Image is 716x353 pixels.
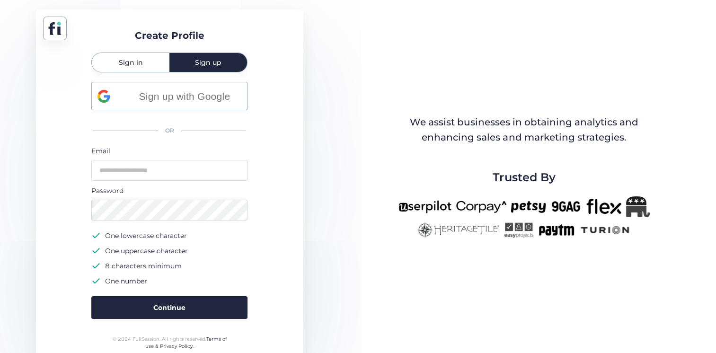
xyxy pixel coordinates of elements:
[456,196,506,217] img: corpay-new.png
[105,275,147,287] div: One number
[91,296,248,319] button: Continue
[417,222,499,238] img: heritagetile-new.png
[105,260,182,272] div: 8 characters minimum
[586,196,621,217] img: flex-new.png
[91,146,248,156] div: Email
[195,59,221,66] span: Sign up
[105,245,188,256] div: One uppercase character
[493,168,555,186] span: Trusted By
[550,196,582,217] img: 9gag-new.png
[511,196,546,217] img: petsy-new.png
[108,335,231,350] div: © 2024 FullSession. All rights reserved.
[91,185,248,196] div: Password
[579,222,631,238] img: turion-new.png
[538,222,575,238] img: paytm-new.png
[127,88,241,104] span: Sign up with Google
[105,230,187,241] div: One lowercase character
[399,115,649,145] div: We assist businesses in obtaining analytics and enhancing sales and marketing strategies.
[153,302,186,313] span: Continue
[504,222,533,238] img: easyprojects-new.png
[135,28,204,43] div: Create Profile
[626,196,650,217] img: Republicanlogo-bw.png
[119,59,143,66] span: Sign in
[145,336,227,350] a: Terms of use & Privacy Policy.
[398,196,451,217] img: userpilot-new.png
[91,121,248,141] div: OR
